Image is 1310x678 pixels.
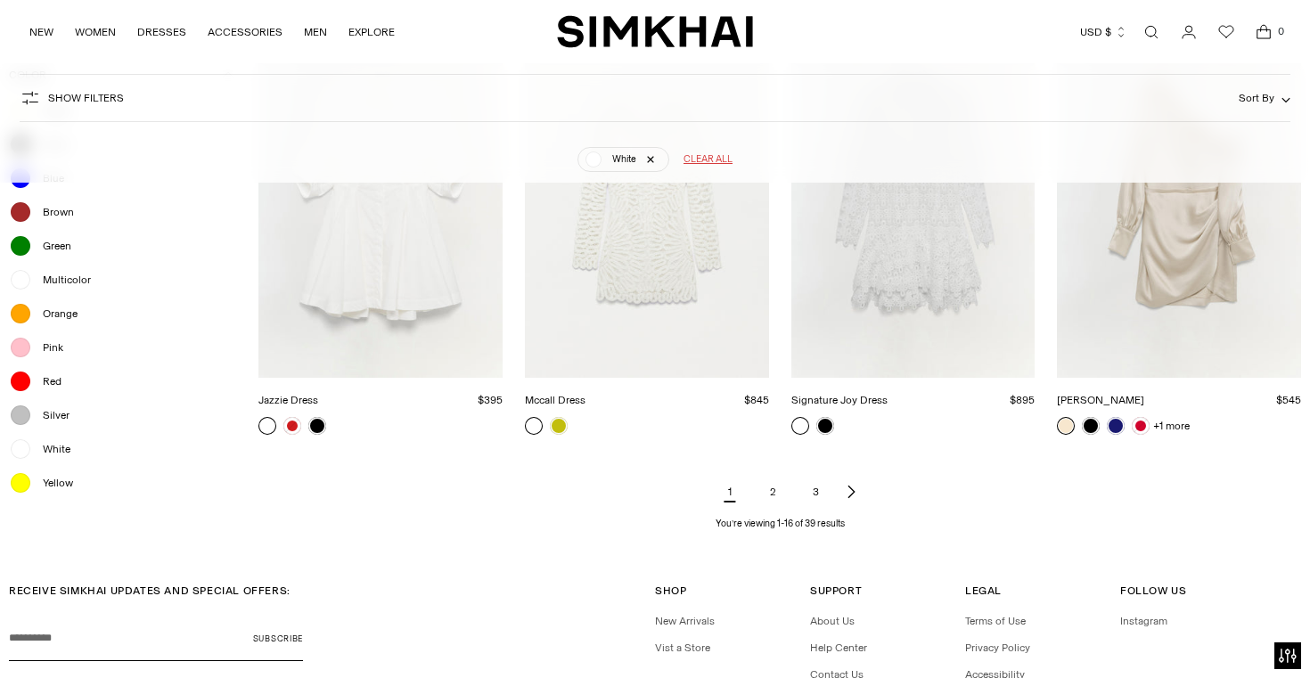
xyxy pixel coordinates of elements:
span: 1 [712,474,748,510]
a: Go to the account page [1171,14,1207,50]
a: New Arrivals [655,615,715,627]
a: DRESSES [137,12,186,52]
p: You’re viewing 1-16 of 39 results [716,517,845,531]
iframe: Sign Up via Text for Offers [14,610,179,664]
span: Shop [655,584,686,597]
span: Pink [32,340,63,356]
span: RECEIVE SIMKHAI UPDATES AND SPECIAL OFFERS: [9,584,291,597]
button: Sort By [1239,88,1290,108]
a: Terms of Use [965,615,1026,627]
a: NEW [29,12,53,52]
a: [PERSON_NAME] [1057,394,1144,406]
span: Brown [32,205,74,221]
a: Open cart modal [1246,14,1281,50]
span: 0 [1273,23,1289,39]
a: Page 3 of results [798,474,833,510]
a: MEN [304,12,327,52]
a: Signature Joy Dress [791,394,888,406]
button: USD $ [1080,12,1127,52]
span: Orange [32,306,78,323]
a: Mccall Dress [525,394,585,406]
span: Multicolor [32,273,91,289]
a: About Us [810,615,855,627]
span: White [32,442,70,458]
span: Sort By [1239,92,1274,104]
a: Open search modal [1134,14,1169,50]
a: Wishlist [1208,14,1244,50]
span: Legal [965,584,1002,597]
a: White [577,148,669,173]
a: WOMEN [75,12,116,52]
a: ACCESSORIES [208,12,282,52]
a: Privacy Policy [965,641,1030,654]
span: Show Filters [48,92,124,104]
a: Help Center [810,641,867,654]
a: Clear all [684,148,733,173]
a: EXPLORE [348,12,395,52]
a: Jazzie Dress [258,394,318,406]
a: Next page of results [840,474,862,510]
span: Yellow [32,476,73,492]
span: Red [32,374,61,390]
button: Show Filters [20,84,124,112]
span: Support [810,584,862,597]
button: Subscribe [253,617,303,661]
a: SIMKHAI [557,14,753,49]
span: Follow Us [1120,584,1186,597]
a: Instagram [1120,615,1167,627]
a: Vist a Store [655,641,710,654]
span: Silver [32,408,70,424]
span: Green [32,239,71,255]
span: Clear all [684,153,733,167]
a: Page 2 of results [755,474,790,510]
